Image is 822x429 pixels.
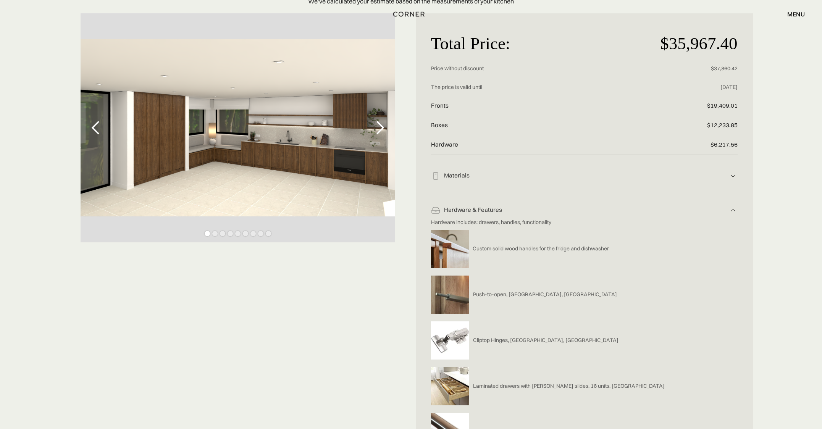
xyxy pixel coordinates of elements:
[440,206,728,214] div: Hardware & Features
[220,231,225,236] div: Show slide 3 of 9
[235,231,241,236] div: Show slide 5 of 9
[266,231,271,236] div: Show slide 9 of 9
[469,382,665,390] a: Laminated drawers with [PERSON_NAME] slides, 16 units, [GEOGRAPHIC_DATA]
[473,382,665,390] p: Laminated drawers with [PERSON_NAME] slides, 16 units, [GEOGRAPHIC_DATA]
[81,13,395,242] div: carousel
[635,96,738,116] p: $19,409.01
[243,231,248,236] div: Show slide 6 of 9
[258,231,263,236] div: Show slide 8 of 9
[365,13,395,242] div: next slide
[431,135,635,155] p: Hardware
[212,231,218,236] div: Show slide 2 of 9
[469,291,617,298] a: Push-to-open, [GEOGRAPHIC_DATA], [GEOGRAPHIC_DATA]
[431,219,726,226] p: Hardware includes: drawers, handles, functionality
[473,245,609,252] p: Custom solid wood handles for the fridge and dishwasher
[81,13,111,242] div: previous slide
[635,116,738,135] p: $12,233.85
[469,245,609,252] a: Custom solid wood handles for the fridge and dishwasher
[205,231,210,236] div: Show slide 1 of 9
[473,291,617,298] p: Push-to-open, [GEOGRAPHIC_DATA], [GEOGRAPHIC_DATA]
[431,96,635,116] p: Fronts
[469,337,619,344] a: Cliptop Hinges, [GEOGRAPHIC_DATA], [GEOGRAPHIC_DATA]
[431,59,635,78] p: Price without discount
[635,135,738,155] p: $6,217.56
[431,29,635,59] p: Total Price:
[473,337,619,344] p: Cliptop Hinges, [GEOGRAPHIC_DATA], [GEOGRAPHIC_DATA]
[635,59,738,78] p: $37,860.42
[440,172,728,180] div: Materials
[635,78,738,97] p: [DATE]
[780,8,805,21] div: menu
[431,78,635,97] p: The price is valid until
[787,11,805,17] div: menu
[635,29,738,59] p: $35,967.40
[379,9,443,19] a: home
[81,13,395,242] div: 1 of 9
[228,231,233,236] div: Show slide 4 of 9
[250,231,256,236] div: Show slide 7 of 9
[431,116,635,135] p: Boxes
